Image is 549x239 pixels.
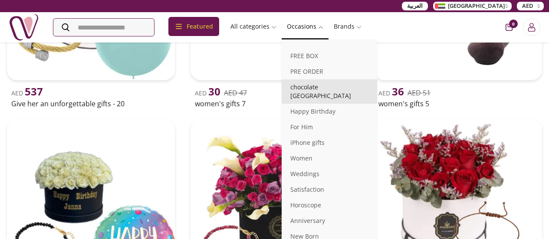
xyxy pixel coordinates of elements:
[282,104,377,119] a: Happy Birthday
[378,98,538,109] h2: women's gifts 5
[195,98,354,109] h2: women's gifts 7
[435,3,445,9] img: Arabic_dztd3n.png
[25,84,43,98] span: 537
[448,2,505,10] span: [GEOGRAPHIC_DATA]
[282,19,329,34] a: Occasions
[408,88,431,98] del: AED 51
[168,17,219,36] div: Featured
[9,12,39,43] img: Nigwa-uae-gifts
[407,2,423,10] span: العربية
[522,2,533,10] span: AED
[509,20,518,28] span: 0
[506,24,513,31] button: cart-button
[517,2,544,10] button: AED
[329,19,367,34] a: Brands
[378,89,404,97] span: AED
[208,84,220,98] span: 30
[11,89,43,97] span: AED
[282,64,377,79] a: PRE ORDER
[282,48,377,64] a: FREE BOX
[282,197,377,213] a: Horoscope
[282,135,377,151] a: iPhone gifts
[282,79,377,104] a: chocolate [GEOGRAPHIC_DATA]
[195,89,220,97] span: AED
[11,98,171,109] h2: Give her an unforgettable gifts - 20
[53,19,154,36] input: Search
[433,2,512,10] button: [GEOGRAPHIC_DATA]
[282,213,377,229] a: Anniversary
[282,182,377,197] a: Satisfaction
[282,166,377,182] a: Weddings
[282,151,377,166] a: Women
[224,88,247,98] del: AED 47
[282,119,377,135] a: For Him
[225,19,282,34] a: All categories
[523,19,540,36] button: Login
[392,84,404,98] span: 36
